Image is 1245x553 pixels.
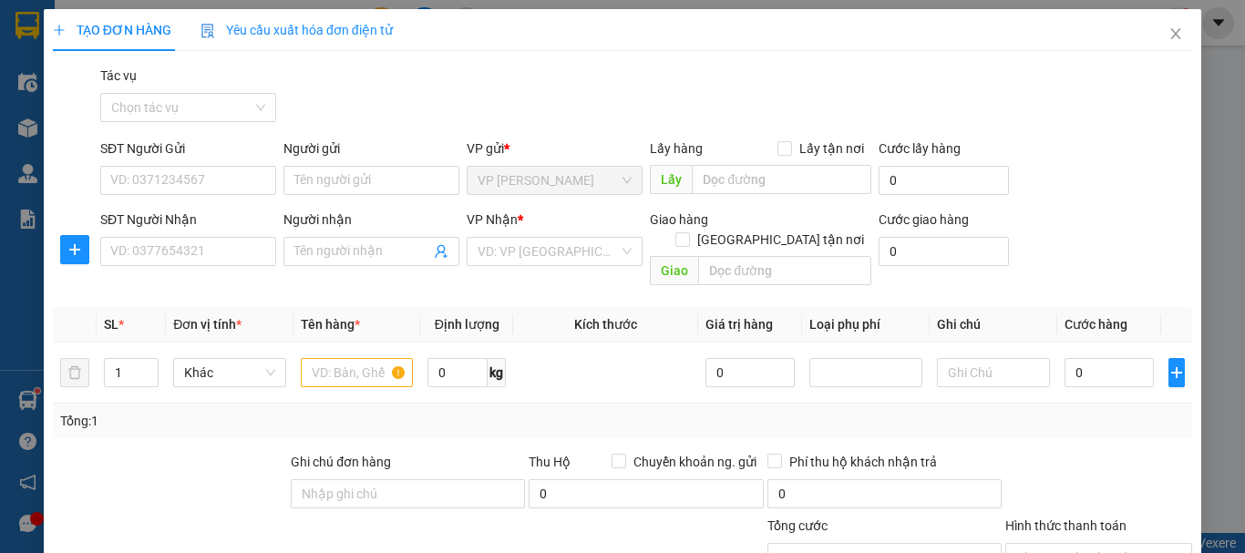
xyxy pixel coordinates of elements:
[184,359,275,386] span: Khác
[100,68,137,83] label: Tác vụ
[201,24,215,38] img: icon
[698,256,871,285] input: Dọc đường
[1005,518,1127,533] label: Hình thức thanh toán
[1169,365,1184,380] span: plus
[690,230,871,250] span: [GEOGRAPHIC_DATA] tận nơi
[650,165,692,194] span: Lấy
[60,235,89,264] button: plus
[692,165,871,194] input: Dọc đường
[467,138,643,159] div: VP gửi
[767,518,828,533] span: Tổng cước
[173,317,242,332] span: Đơn vị tính
[478,167,632,194] span: VP Ngọc Hồi
[60,358,89,387] button: delete
[1150,9,1201,60] button: Close
[705,317,773,332] span: Giá trị hàng
[301,358,414,387] input: VD: Bàn, Ghế
[529,455,571,469] span: Thu Hộ
[488,358,506,387] span: kg
[626,452,764,472] span: Chuyển khoản ng. gửi
[100,138,276,159] div: SĐT Người Gửi
[100,210,276,230] div: SĐT Người Nhận
[937,358,1050,387] input: Ghi Chú
[201,23,393,37] span: Yêu cầu xuất hóa đơn điện tử
[879,166,1009,195] input: Cước lấy hàng
[792,138,871,159] span: Lấy tận nơi
[650,141,703,156] span: Lấy hàng
[283,138,459,159] div: Người gửi
[434,244,448,259] span: user-add
[650,212,708,227] span: Giao hàng
[435,317,499,332] span: Định lượng
[782,452,944,472] span: Phí thu hộ khách nhận trả
[802,307,930,343] th: Loại phụ phí
[60,411,482,431] div: Tổng: 1
[650,256,698,285] span: Giao
[61,242,88,257] span: plus
[1168,26,1183,41] span: close
[1168,358,1185,387] button: plus
[930,307,1057,343] th: Ghi chú
[1065,317,1127,332] span: Cước hàng
[301,317,360,332] span: Tên hàng
[53,23,171,37] span: TẠO ĐƠN HÀNG
[879,237,1009,266] input: Cước giao hàng
[291,455,391,469] label: Ghi chú đơn hàng
[291,479,525,508] input: Ghi chú đơn hàng
[705,358,795,387] input: 0
[53,24,66,36] span: plus
[283,210,459,230] div: Người nhận
[467,212,518,227] span: VP Nhận
[879,212,969,227] label: Cước giao hàng
[574,317,637,332] span: Kích thước
[104,317,118,332] span: SL
[879,141,961,156] label: Cước lấy hàng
